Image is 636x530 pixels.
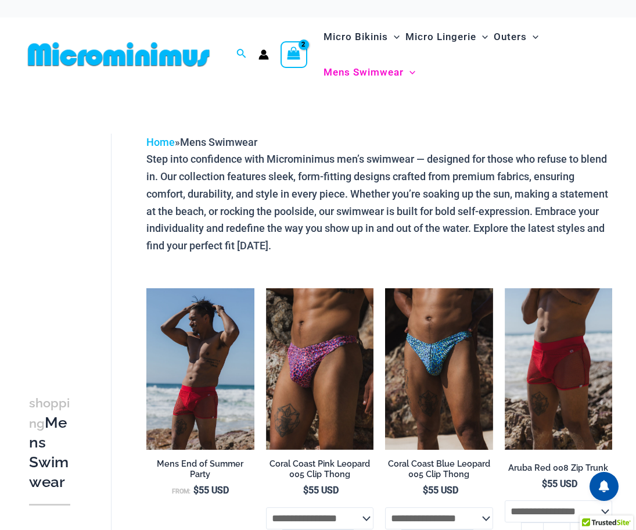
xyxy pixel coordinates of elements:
[303,485,339,496] bdi: 55 USD
[385,288,493,450] a: Coral Coast Blue Leopard 005 Clip Thong 05Coral Coast Blue Leopard 005 Clip Thong 04Coral Coast B...
[321,19,403,55] a: Micro BikinisMenu ToggleMenu Toggle
[494,22,527,52] span: Outers
[527,22,538,52] span: Menu Toggle
[146,151,612,254] p: Step into confidence with Microminimus men’s swimwear — designed for those who refuse to blend in...
[385,288,493,450] img: Coral Coast Blue Leopard 005 Clip Thong 05
[385,459,493,480] h2: Coral Coast Blue Leopard 005 Clip Thong
[266,288,373,450] img: Coral Coast Pink Leopard 005 Clip Thong 01
[505,288,612,450] img: Aruba Red 008 Zip Trunk 05
[319,17,613,92] nav: Site Navigation
[266,459,373,485] a: Coral Coast Pink Leopard 005 Clip Thong
[172,488,191,495] span: From:
[385,459,493,485] a: Coral Coast Blue Leopard 005 Clip Thong
[324,58,404,87] span: Mens Swimwear
[236,47,247,62] a: Search icon link
[423,485,428,496] span: $
[542,478,547,489] span: $
[476,22,488,52] span: Menu Toggle
[303,485,308,496] span: $
[491,19,541,55] a: OutersMenu ToggleMenu Toggle
[180,136,257,148] span: Mens Swimwear
[505,463,612,474] h2: Aruba Red 008 Zip Trunk
[423,485,458,496] bdi: 55 USD
[405,22,476,52] span: Micro Lingerie
[266,459,373,480] h2: Coral Coast Pink Leopard 005 Clip Thong
[23,41,214,67] img: MM SHOP LOGO FLAT
[266,288,373,450] a: Coral Coast Pink Leopard 005 Clip Thong 01Coral Coast Pink Leopard 005 Clip Thong 02Coral Coast P...
[29,124,134,357] iframe: TrustedSite Certified
[193,485,229,496] bdi: 55 USD
[281,41,307,68] a: View Shopping Cart, 2 items
[258,49,269,60] a: Account icon link
[146,459,254,485] a: Mens End of Summer Party
[29,393,70,492] h3: Mens Swimwear
[29,396,70,431] span: shopping
[146,459,254,480] h2: Mens End of Summer Party
[146,136,257,148] span: »
[193,485,199,496] span: $
[324,22,388,52] span: Micro Bikinis
[388,22,400,52] span: Menu Toggle
[404,58,415,87] span: Menu Toggle
[146,288,254,450] a: Aruba Red 008 Zip Trunk 02v2Aruba Red 008 Zip Trunk 03Aruba Red 008 Zip Trunk 03
[146,288,254,450] img: Aruba Red 008 Zip Trunk 02v2
[146,136,175,148] a: Home
[505,463,612,478] a: Aruba Red 008 Zip Trunk
[505,288,612,450] a: Aruba Red 008 Zip Trunk 05Aruba Red 008 Zip Trunk 04Aruba Red 008 Zip Trunk 04
[403,19,491,55] a: Micro LingerieMenu ToggleMenu Toggle
[542,478,577,489] bdi: 55 USD
[321,55,418,90] a: Mens SwimwearMenu ToggleMenu Toggle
